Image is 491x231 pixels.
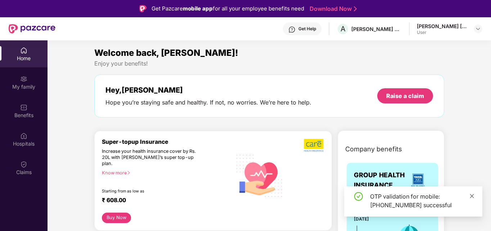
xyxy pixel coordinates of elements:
div: Increase your health insurance cover by Rs. 20L with [PERSON_NAME]’s super top-up plan. [102,148,201,167]
span: close [469,194,474,199]
div: Enjoy your benefits! [94,60,444,67]
img: New Pazcare Logo [9,24,55,34]
img: svg+xml;base64,PHN2ZyBpZD0iSGVscC0zMngzMiIgeG1sbnM9Imh0dHA6Ly93d3cudzMub3JnLzIwMDAvc3ZnIiB3aWR0aD... [288,26,296,33]
img: svg+xml;base64,PHN2ZyB3aWR0aD0iMjAiIGhlaWdodD0iMjAiIHZpZXdCb3g9IjAgMCAyMCAyMCIgZmlsbD0ibm9uZSIgeG... [20,75,27,83]
span: A [341,25,346,33]
div: Get Pazcare for all your employee benefits need [152,4,304,13]
img: Stroke [354,5,357,13]
button: Buy Now [102,213,131,223]
div: ₹ 608.00 [102,197,225,205]
div: Raise a claim [386,92,424,100]
div: [PERSON_NAME] FRAGRANCES AND FLAVORS PRIVATE LIMITED [351,26,402,32]
img: svg+xml;base64,PHN2ZyBpZD0iQmVuZWZpdHMiIHhtbG5zPSJodHRwOi8vd3d3LnczLm9yZy8yMDAwL3N2ZyIgd2lkdGg9Ij... [20,104,27,111]
strong: mobile app [183,5,213,12]
span: right [127,171,131,175]
img: svg+xml;base64,PHN2ZyBpZD0iRHJvcGRvd24tMzJ4MzIiIHhtbG5zPSJodHRwOi8vd3d3LnczLm9yZy8yMDAwL3N2ZyIgd2... [475,26,481,32]
img: Logo [139,5,147,12]
img: b5dec4f62d2307b9de63beb79f102df3.png [304,138,324,152]
div: OTP validation for mobile: [PHONE_NUMBER] successful [370,192,474,209]
div: Starting from as low as [102,189,201,194]
img: svg+xml;base64,PHN2ZyBpZD0iSG9zcGl0YWxzIiB4bWxucz0iaHR0cDovL3d3dy53My5vcmcvMjAwMC9zdmciIHdpZHRoPS... [20,132,27,139]
div: Hey, [PERSON_NAME] [105,86,311,94]
div: [PERSON_NAME] [PERSON_NAME] [417,23,467,30]
span: Company benefits [345,144,402,154]
div: Super-topup Insurance [102,138,232,145]
div: Know more [102,170,228,175]
span: check-circle [354,192,363,201]
a: Download Now [310,5,355,13]
div: Get Help [298,26,316,32]
img: insurerLogo [408,170,428,190]
img: svg+xml;base64,PHN2ZyBpZD0iSG9tZSIgeG1sbnM9Imh0dHA6Ly93d3cudzMub3JnLzIwMDAvc3ZnIiB3aWR0aD0iMjAiIG... [20,47,27,54]
div: Hope you’re staying safe and healthy. If not, no worries. We’re here to help. [105,99,311,106]
img: svg+xml;base64,PHN2ZyBpZD0iQ2xhaW0iIHhtbG5zPSJodHRwOi8vd3d3LnczLm9yZy8yMDAwL3N2ZyIgd2lkdGg9IjIwIi... [20,161,27,168]
span: GROUP HEALTH INSURANCE [354,170,405,191]
div: User [417,30,467,35]
img: svg+xml;base64,PHN2ZyB4bWxucz0iaHR0cDovL3d3dy53My5vcmcvMjAwMC9zdmciIHhtbG5zOnhsaW5rPSJodHRwOi8vd3... [232,147,288,204]
span: Welcome back, [PERSON_NAME]! [94,48,238,58]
